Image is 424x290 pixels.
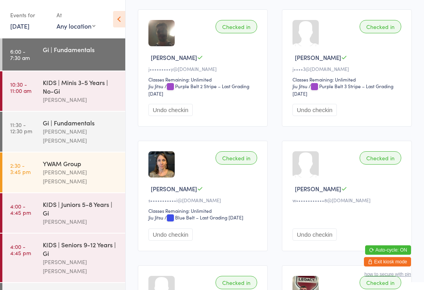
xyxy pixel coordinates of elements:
[148,83,249,97] span: / Purple Belt 2 Stripe – Last Grading [DATE]
[43,240,119,257] div: KIDS | Seniors 9-12 Years | Gi
[43,118,119,127] div: Gi | Fundamentals
[216,20,257,33] div: Checked in
[10,48,30,61] time: 6:00 - 7:30 am
[360,151,401,165] div: Checked in
[43,95,119,104] div: [PERSON_NAME]
[43,200,119,217] div: KIDS | Juniors 5-8 Years | Gi
[10,121,32,134] time: 11:30 - 12:30 pm
[151,53,197,62] span: [PERSON_NAME]
[364,257,411,266] button: Exit kiosk mode
[151,185,197,193] span: [PERSON_NAME]
[360,20,401,33] div: Checked in
[148,104,193,116] button: Undo checkin
[216,151,257,165] div: Checked in
[57,22,95,30] div: Any location
[148,197,260,203] div: s•••••••••••i@[DOMAIN_NAME]
[43,78,119,95] div: KIDS | Minis 3-5 Years | No-Gi
[148,65,260,72] div: j•••••••••y@[DOMAIN_NAME]
[2,152,125,192] a: 2:30 -3:45 pmYWAM Group[PERSON_NAME] [PERSON_NAME]
[43,127,119,145] div: [PERSON_NAME] [PERSON_NAME]
[148,76,260,83] div: Classes Remaining: Unlimited
[216,276,257,289] div: Checked in
[360,276,401,289] div: Checked in
[148,228,193,241] button: Undo checkin
[292,83,393,97] span: / Purple Belt 3 Stripe – Last Grading [DATE]
[164,214,243,221] span: / Blue Belt – Last Grading [DATE]
[43,159,119,168] div: YWAM Group
[43,257,119,275] div: [PERSON_NAME] [PERSON_NAME]
[43,45,119,54] div: Gi | Fundamentals
[148,151,175,178] img: image1757485950.png
[148,207,260,214] div: Classes Remaining: Unlimited
[148,20,175,46] img: image1694226016.png
[295,53,341,62] span: [PERSON_NAME]
[43,168,119,186] div: [PERSON_NAME] [PERSON_NAME]
[292,228,337,241] button: Undo checkin
[364,272,411,277] button: how to secure with pin
[292,76,404,83] div: Classes Remaining: Unlimited
[10,243,31,256] time: 4:00 - 4:45 pm
[10,81,31,94] time: 10:30 - 11:00 am
[43,217,119,226] div: [PERSON_NAME]
[292,104,337,116] button: Undo checkin
[365,245,411,255] button: Auto-cycle: ON
[292,197,404,203] div: w••••••••••••8@[DOMAIN_NAME]
[2,234,125,282] a: 4:00 -4:45 pmKIDS | Seniors 9-12 Years | Gi[PERSON_NAME] [PERSON_NAME]
[10,22,29,30] a: [DATE]
[2,112,125,152] a: 11:30 -12:30 pmGi | Fundamentals[PERSON_NAME] [PERSON_NAME]
[292,83,307,89] div: Jiu Jitsu
[148,83,163,89] div: Jiu Jitsu
[292,65,404,72] div: j••••3@[DOMAIN_NAME]
[10,162,31,175] time: 2:30 - 3:45 pm
[10,9,49,22] div: Events for
[2,193,125,233] a: 4:00 -4:45 pmKIDS | Juniors 5-8 Years | Gi[PERSON_NAME]
[57,9,95,22] div: At
[2,71,125,111] a: 10:30 -11:00 amKIDS | Minis 3-5 Years | No-Gi[PERSON_NAME]
[295,185,341,193] span: [PERSON_NAME]
[148,214,163,221] div: Jiu Jitsu
[10,203,31,216] time: 4:00 - 4:45 pm
[2,38,125,71] a: 6:00 -7:30 amGi | Fundamentals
